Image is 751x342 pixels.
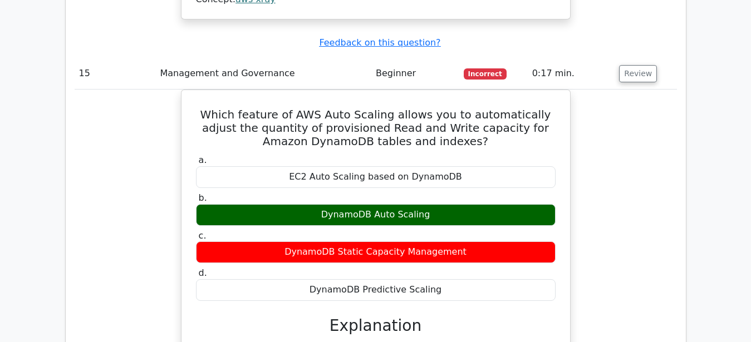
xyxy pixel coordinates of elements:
[619,65,657,82] button: Review
[196,241,556,263] div: DynamoDB Static Capacity Management
[196,166,556,188] div: EC2 Auto Scaling based on DynamoDB
[156,58,371,90] td: Management and Governance
[464,68,507,80] span: Incorrect
[319,37,440,48] a: Feedback on this question?
[196,279,556,301] div: DynamoDB Predictive Scaling
[75,58,156,90] td: 15
[371,58,459,90] td: Beginner
[199,192,207,203] span: b.
[195,108,557,148] h5: Which feature of AWS Auto Scaling allows you to automatically adjust the quantity of provisioned ...
[199,155,207,165] span: a.
[199,267,207,278] span: d.
[196,204,556,226] div: DynamoDB Auto Scaling
[203,316,549,335] h3: Explanation
[528,58,615,90] td: 0:17 min.
[199,230,207,241] span: c.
